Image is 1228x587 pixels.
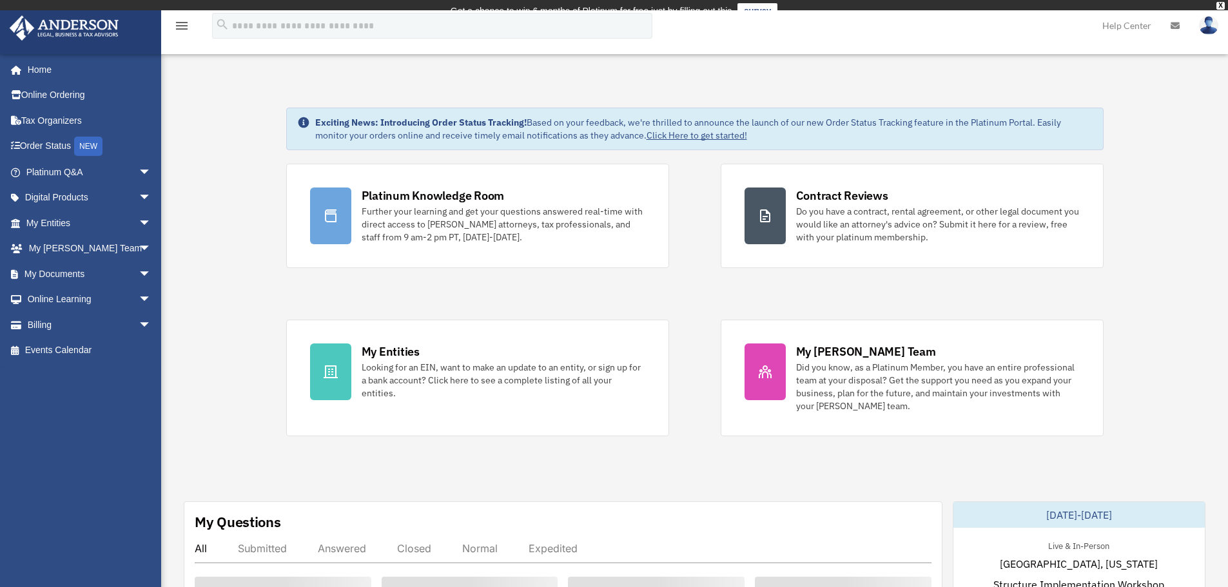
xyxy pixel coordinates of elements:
span: arrow_drop_down [139,287,164,313]
a: Online Ordering [9,82,171,108]
div: Normal [462,542,498,555]
a: menu [174,23,190,34]
i: menu [174,18,190,34]
a: My [PERSON_NAME] Team Did you know, as a Platinum Member, you have an entire professional team at... [721,320,1104,436]
a: Contract Reviews Do you have a contract, rental agreement, or other legal document you would like... [721,164,1104,268]
span: arrow_drop_down [139,210,164,236]
div: My [PERSON_NAME] Team [796,343,936,360]
div: Looking for an EIN, want to make an update to an entity, or sign up for a bank account? Click her... [362,361,645,399]
img: User Pic [1199,16,1218,35]
div: My Questions [195,512,281,532]
div: Get a chance to win 6 months of Platinum for free just by filling out this [451,3,732,19]
div: Further your learning and get your questions answered real-time with direct access to [PERSON_NAM... [362,205,645,244]
div: Platinum Knowledge Room [362,188,505,204]
a: Tax Organizers [9,108,171,133]
div: NEW [74,137,102,156]
div: Live & In-Person [1038,538,1120,552]
div: All [195,542,207,555]
i: search [215,17,229,32]
a: Billingarrow_drop_down [9,312,171,338]
div: My Entities [362,343,420,360]
a: My Entities Looking for an EIN, want to make an update to an entity, or sign up for a bank accoun... [286,320,669,436]
a: Events Calendar [9,338,171,363]
div: close [1216,2,1225,10]
span: arrow_drop_down [139,185,164,211]
span: arrow_drop_down [139,236,164,262]
a: Order StatusNEW [9,133,171,160]
a: My [PERSON_NAME] Teamarrow_drop_down [9,236,171,262]
div: Do you have a contract, rental agreement, or other legal document you would like an attorney's ad... [796,205,1080,244]
a: Click Here to get started! [647,130,747,141]
span: [GEOGRAPHIC_DATA], [US_STATE] [1000,556,1158,572]
strong: Exciting News: Introducing Order Status Tracking! [315,117,527,128]
div: Submitted [238,542,287,555]
div: [DATE]-[DATE] [953,502,1205,528]
a: survey [737,3,777,19]
a: Platinum Q&Aarrow_drop_down [9,159,171,185]
div: Expedited [529,542,578,555]
a: Home [9,57,164,82]
span: arrow_drop_down [139,159,164,186]
div: Closed [397,542,431,555]
a: Digital Productsarrow_drop_down [9,185,171,211]
div: Contract Reviews [796,188,888,204]
a: My Entitiesarrow_drop_down [9,210,171,236]
img: Anderson Advisors Platinum Portal [6,15,122,41]
span: arrow_drop_down [139,312,164,338]
a: Online Learningarrow_drop_down [9,287,171,313]
a: My Documentsarrow_drop_down [9,261,171,287]
span: arrow_drop_down [139,261,164,287]
div: Based on your feedback, we're thrilled to announce the launch of our new Order Status Tracking fe... [315,116,1093,142]
a: Platinum Knowledge Room Further your learning and get your questions answered real-time with dire... [286,164,669,268]
div: Did you know, as a Platinum Member, you have an entire professional team at your disposal? Get th... [796,361,1080,412]
div: Answered [318,542,366,555]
